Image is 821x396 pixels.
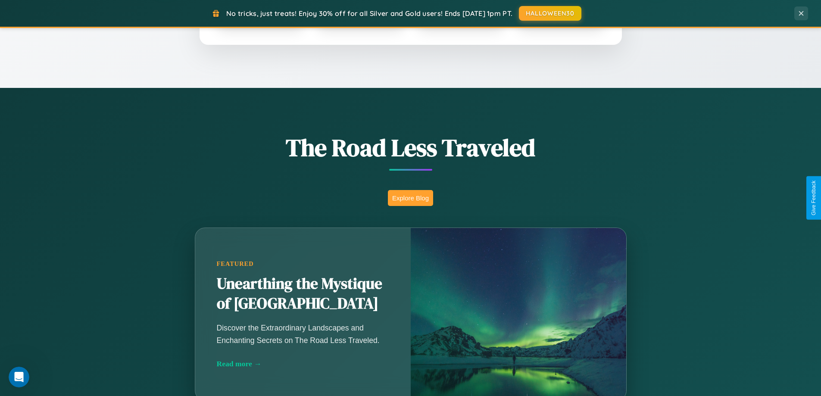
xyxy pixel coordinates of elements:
button: HALLOWEEN30 [519,6,581,21]
h2: Unearthing the Mystique of [GEOGRAPHIC_DATA] [217,274,389,314]
iframe: Intercom live chat [9,367,29,387]
span: No tricks, just treats! Enjoy 30% off for all Silver and Gold users! Ends [DATE] 1pm PT. [226,9,512,18]
div: Featured [217,260,389,268]
div: Give Feedback [811,181,817,215]
button: Explore Blog [388,190,433,206]
div: Read more → [217,359,389,368]
h1: The Road Less Traveled [152,131,669,164]
p: Discover the Extraordinary Landscapes and Enchanting Secrets on The Road Less Traveled. [217,322,389,346]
